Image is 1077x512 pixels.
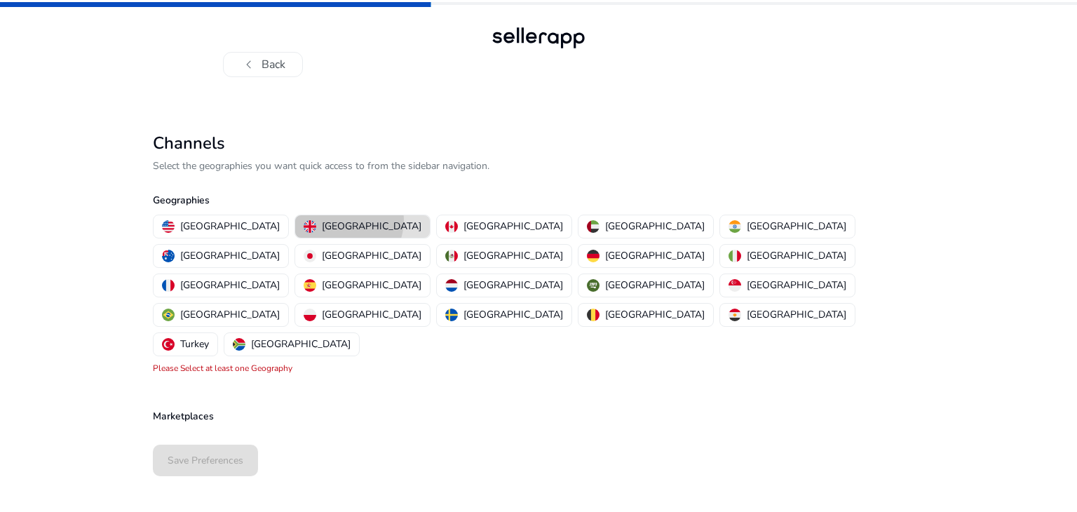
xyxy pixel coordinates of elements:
[304,309,316,321] img: pl.svg
[322,278,421,292] p: [GEOGRAPHIC_DATA]
[445,309,458,321] img: se.svg
[605,307,705,322] p: [GEOGRAPHIC_DATA]
[463,278,563,292] p: [GEOGRAPHIC_DATA]
[162,338,175,351] img: tr.svg
[587,279,600,292] img: sa.svg
[587,250,600,262] img: de.svg
[747,248,846,263] p: [GEOGRAPHIC_DATA]
[180,278,280,292] p: [GEOGRAPHIC_DATA]
[304,220,316,233] img: uk.svg
[445,279,458,292] img: nl.svg
[747,307,846,322] p: [GEOGRAPHIC_DATA]
[445,220,458,233] img: ca.svg
[233,338,245,351] img: za.svg
[304,279,316,292] img: es.svg
[587,220,600,233] img: ae.svg
[162,220,175,233] img: us.svg
[605,278,705,292] p: [GEOGRAPHIC_DATA]
[729,309,741,321] img: eg.svg
[180,307,280,322] p: [GEOGRAPHIC_DATA]
[605,248,705,263] p: [GEOGRAPHIC_DATA]
[322,248,421,263] p: [GEOGRAPHIC_DATA]
[445,250,458,262] img: mx.svg
[162,279,175,292] img: fr.svg
[153,159,924,173] p: Select the geographies you want quick access to from the sidebar navigation.
[729,279,741,292] img: sg.svg
[729,220,741,233] img: in.svg
[153,409,924,424] p: Marketplaces
[162,309,175,321] img: br.svg
[180,219,280,234] p: [GEOGRAPHIC_DATA]
[747,278,846,292] p: [GEOGRAPHIC_DATA]
[322,219,421,234] p: [GEOGRAPHIC_DATA]
[322,307,421,322] p: [GEOGRAPHIC_DATA]
[153,193,924,208] p: Geographies
[241,56,257,73] span: chevron_left
[304,250,316,262] img: jp.svg
[180,248,280,263] p: [GEOGRAPHIC_DATA]
[223,52,303,77] button: chevron_leftBack
[153,133,924,154] h2: Channels
[463,219,563,234] p: [GEOGRAPHIC_DATA]
[729,250,741,262] img: it.svg
[180,337,209,351] p: Turkey
[605,219,705,234] p: [GEOGRAPHIC_DATA]
[251,337,351,351] p: [GEOGRAPHIC_DATA]
[587,309,600,321] img: be.svg
[463,248,563,263] p: [GEOGRAPHIC_DATA]
[463,307,563,322] p: [GEOGRAPHIC_DATA]
[153,363,292,374] mat-error: Please Select at least one Geography
[747,219,846,234] p: [GEOGRAPHIC_DATA]
[162,250,175,262] img: au.svg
